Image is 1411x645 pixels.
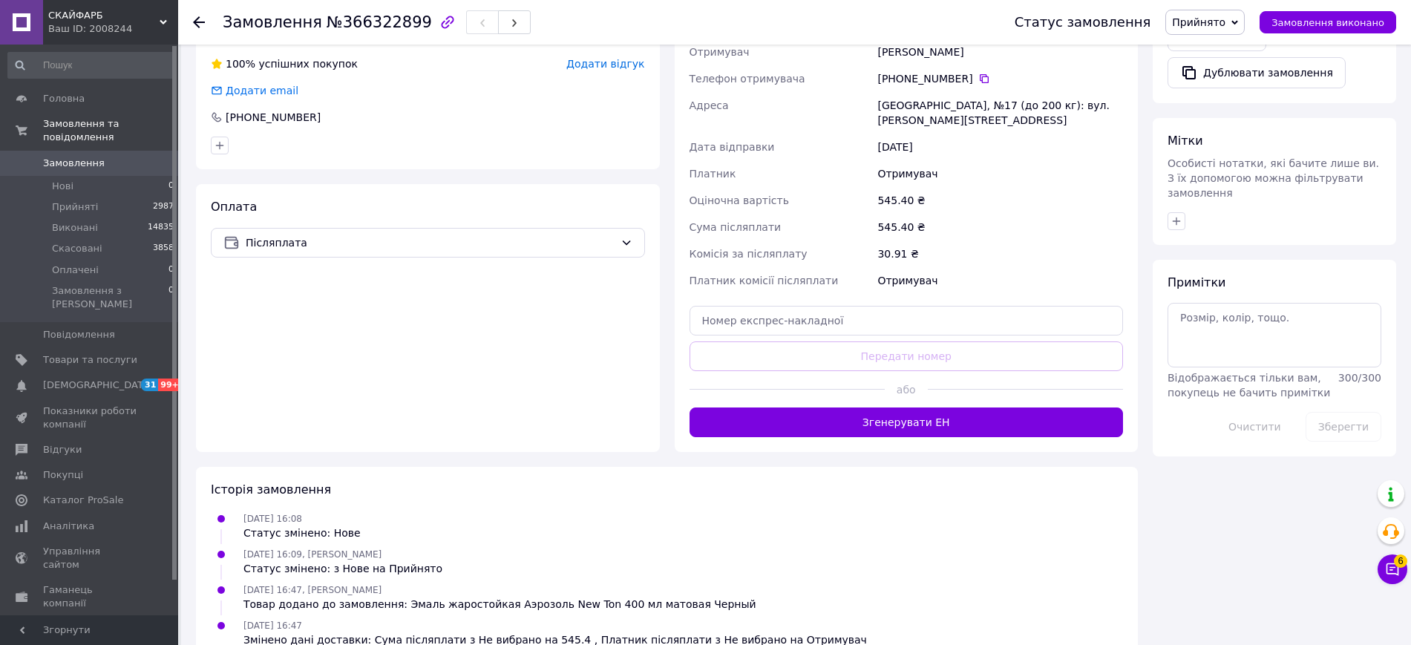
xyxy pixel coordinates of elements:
[1338,372,1381,384] span: 300 / 300
[148,221,174,235] span: 14835
[243,597,756,612] div: Товар додано до замовлення: Эмаль жаростойкая Аэрозоль New Ton 400 мл матовая Черный
[877,71,1123,86] div: [PHONE_NUMBER]
[43,379,153,392] span: [DEMOGRAPHIC_DATA]
[43,468,83,482] span: Покупці
[874,240,1126,267] div: 30.91 ₴
[1172,16,1225,28] span: Прийнято
[874,92,1126,134] div: [GEOGRAPHIC_DATA], №17 (до 200 кг): вул. [PERSON_NAME][STREET_ADDRESS]
[168,284,174,311] span: 0
[1271,17,1384,28] span: Замовлення виконано
[168,180,174,193] span: 0
[43,92,85,105] span: Головна
[1168,157,1379,199] span: Особисті нотатки, які бачите лише ви. З їх допомогою можна фільтрувати замовлення
[153,200,174,214] span: 2987
[243,526,361,540] div: Статус змінено: Нове
[690,221,782,233] span: Сума післяплати
[874,160,1126,187] div: Отримувач
[224,110,322,125] div: [PHONE_NUMBER]
[885,382,928,397] span: або
[52,200,98,214] span: Прийняті
[211,200,257,214] span: Оплата
[153,242,174,255] span: 3858
[566,58,644,70] span: Додати відгук
[43,443,82,456] span: Відгуки
[52,180,73,193] span: Нові
[690,73,805,85] span: Телефон отримувача
[43,494,123,507] span: Каталог ProSale
[874,267,1126,294] div: Отримувач
[243,561,442,576] div: Статус змінено: з Нове на Прийнято
[243,514,302,524] span: [DATE] 16:08
[690,248,808,260] span: Комісія за післяплату
[52,284,168,311] span: Замовлення з [PERSON_NAME]
[690,141,775,153] span: Дата відправки
[243,585,382,595] span: [DATE] 16:47, [PERSON_NAME]
[690,275,839,287] span: Платник комісії післяплати
[243,549,382,560] span: [DATE] 16:09, [PERSON_NAME]
[246,235,615,251] span: Післяплата
[874,39,1126,65] div: [PERSON_NAME]
[1260,11,1396,33] button: Замовлення виконано
[168,263,174,277] span: 0
[874,214,1126,240] div: 545.40 ₴
[874,134,1126,160] div: [DATE]
[690,194,789,206] span: Оціночна вартість
[223,13,322,31] span: Замовлення
[43,157,105,170] span: Замовлення
[52,221,98,235] span: Виконані
[158,379,183,391] span: 99+
[1168,134,1203,148] span: Мітки
[52,242,102,255] span: Скасовані
[1378,554,1407,584] button: Чат з покупцем6
[690,168,736,180] span: Платник
[1394,551,1407,565] span: 6
[43,583,137,610] span: Гаманець компанії
[226,58,255,70] span: 100%
[48,9,160,22] span: СКАЙФАРБ
[7,52,175,79] input: Пошук
[224,83,300,98] div: Додати email
[874,187,1126,214] div: 545.40 ₴
[1015,15,1151,30] div: Статус замовлення
[43,117,178,144] span: Замовлення та повідомлення
[141,379,158,391] span: 31
[243,621,302,631] span: [DATE] 16:47
[690,306,1124,335] input: Номер експрес-накладної
[43,353,137,367] span: Товари та послуги
[690,407,1124,437] button: Згенерувати ЕН
[211,482,331,497] span: Історія замовлення
[43,405,137,431] span: Показники роботи компанії
[43,545,137,572] span: Управління сайтом
[1168,275,1225,289] span: Примітки
[211,56,358,71] div: успішних покупок
[48,22,178,36] div: Ваш ID: 2008244
[43,328,115,341] span: Повідомлення
[690,99,729,111] span: Адреса
[1168,372,1330,399] span: Відображається тільки вам, покупець не бачить примітки
[1168,57,1346,88] button: Дублювати замовлення
[327,13,432,31] span: №366322899
[193,15,205,30] div: Повернутися назад
[209,83,300,98] div: Додати email
[43,520,94,533] span: Аналітика
[690,46,750,58] span: Отримувач
[52,263,99,277] span: Оплачені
